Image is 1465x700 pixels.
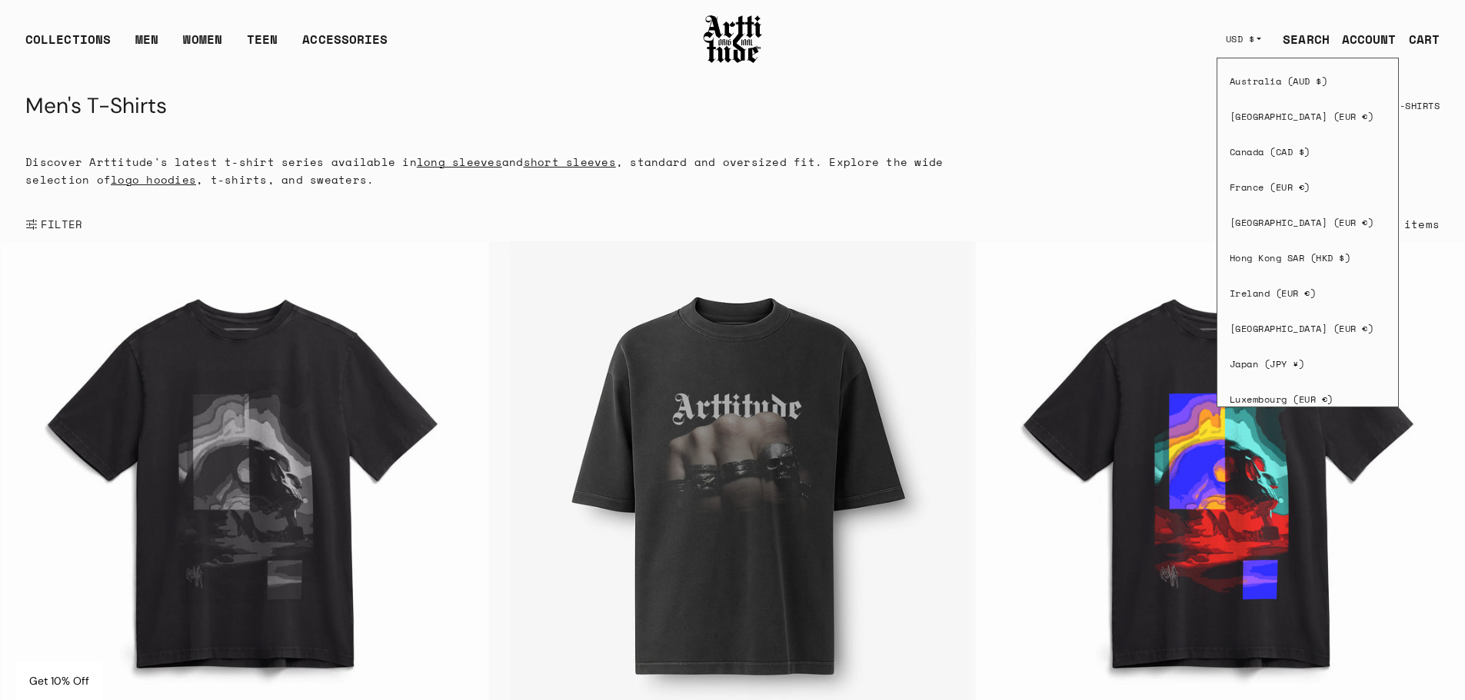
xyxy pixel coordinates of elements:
[1230,252,1351,264] span: Hong Kong SAR (HKD $)
[1217,277,1329,310] button: Ireland (EUR €)
[1217,100,1387,134] button: [GEOGRAPHIC_DATA] (EUR €)
[1230,181,1310,194] span: France (EUR €)
[247,30,278,61] a: TEEN
[38,217,83,232] span: FILTER
[25,207,83,241] button: Show filters
[302,30,388,61] div: ACCESSORIES
[1230,75,1328,88] span: Australia (AUD $)
[1330,24,1397,55] a: ACCOUNT
[135,30,158,61] a: MEN
[1383,215,1440,233] div: 31 items
[1230,358,1305,370] span: Japan (JPY ¥)
[1217,171,1323,204] button: France (EUR €)
[1217,347,1317,381] button: Japan (JPY ¥)
[1217,65,1340,98] button: Australia (AUD $)
[25,153,961,188] p: Discover Arttitude's latest t-shirt series available in and , standard and oversized fit. Explore...
[13,30,400,61] ul: Main navigation
[25,88,167,124] h1: Men's T-Shirts
[1230,111,1374,123] span: [GEOGRAPHIC_DATA] (EUR €)
[1226,33,1255,45] span: USD $
[1230,146,1310,158] span: Canada (CAD $)
[1217,22,1271,56] button: USD $
[1270,24,1330,55] a: SEARCH
[1230,217,1374,229] span: [GEOGRAPHIC_DATA] (EUR €)
[1217,383,1346,416] button: Luxembourg (EUR €)
[702,13,764,65] img: Arttitude
[524,154,616,170] a: short sleeves
[1230,323,1374,335] span: [GEOGRAPHIC_DATA] (EUR €)
[1397,24,1440,55] a: Open cart
[29,674,89,688] span: Get 10% Off
[15,662,103,700] div: Get 10% Off
[1217,312,1387,346] button: [GEOGRAPHIC_DATA] (EUR €)
[1217,241,1363,275] button: Hong Kong SAR (HKD $)
[111,171,196,187] a: logo hoodies
[1230,393,1333,406] span: Luxembourg (EUR €)
[417,154,502,170] a: long sleeves
[183,30,222,61] a: WOMEN
[1217,135,1323,169] button: Canada (CAD $)
[1230,287,1317,300] span: Ireland (EUR €)
[1409,30,1440,48] div: CART
[25,30,111,61] div: COLLECTIONS
[1217,206,1387,240] button: [GEOGRAPHIC_DATA] (EUR €)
